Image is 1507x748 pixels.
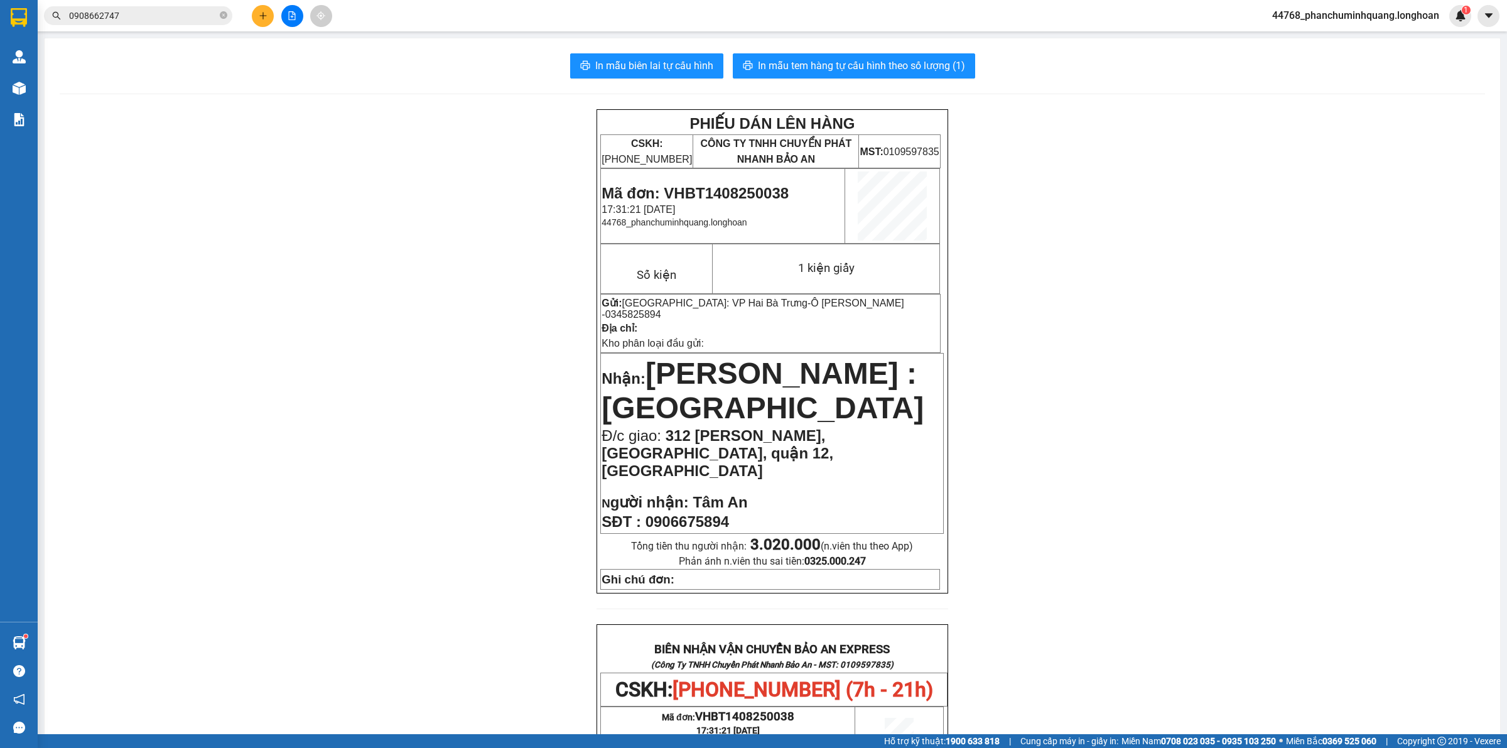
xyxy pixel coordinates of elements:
span: Mã đơn: VHBT1408250038 [602,185,789,202]
span: ⚪️ [1279,739,1283,744]
button: printerIn mẫu tem hàng tự cấu hình theo số lượng (1) [733,53,975,79]
button: aim [310,5,332,27]
button: file-add [281,5,303,27]
strong: 3.020.000 [750,536,821,553]
span: Nhận: [602,370,645,387]
span: CÔNG TY TNHH CHUYỂN PHÁT NHANH BẢO AN [700,138,851,165]
span: | [1386,734,1388,748]
span: file-add [288,11,296,20]
span: CSKH: [615,678,933,702]
img: logo-vxr [11,8,27,27]
span: In mẫu tem hàng tự cấu hình theo số lượng (1) [758,58,965,73]
span: 44768_phanchuminhquang.longhoan [602,217,747,227]
button: printerIn mẫu biên lai tự cấu hình [570,53,723,79]
span: close-circle [220,11,227,19]
span: | [1009,734,1011,748]
span: In mẫu biên lai tự cấu hình [595,58,713,73]
span: question-circle [13,665,25,677]
img: icon-new-feature [1455,10,1466,21]
strong: 0708 023 035 - 0935 103 250 [1161,736,1276,746]
span: [PHONE_NUMBER] (7h - 21h) [672,678,933,702]
sup: 1 [1462,6,1471,14]
strong: 0369 525 060 [1322,736,1376,746]
img: warehouse-icon [13,636,26,649]
span: copyright [1437,737,1446,745]
span: notification [13,693,25,705]
span: Tổng tiền thu người nhận: [631,540,913,552]
span: search [52,11,61,20]
strong: (Công Ty TNHH Chuyển Phát Nhanh Bảo An - MST: 0109597835) [651,660,894,669]
span: Cung cấp máy in - giấy in: [1020,734,1118,748]
span: [PERSON_NAME] : [GEOGRAPHIC_DATA] [602,357,924,425]
span: 0345825894 [605,309,661,320]
span: Tâm An [693,494,747,511]
button: plus [252,5,274,27]
sup: 1 [24,634,28,638]
strong: Gửi: [602,298,622,308]
span: Hỗ trợ kỹ thuật: [884,734,1000,748]
strong: 1900 633 818 [946,736,1000,746]
span: VHBT1408250038 [695,710,794,724]
strong: PHIẾU DÁN LÊN HÀNG [689,115,855,132]
span: plus [259,11,267,20]
strong: Địa chỉ: [602,323,637,333]
span: printer [580,60,590,72]
button: caret-down [1477,5,1499,27]
span: Miền Nam [1121,734,1276,748]
strong: SĐT : [602,513,641,530]
span: caret-down [1483,10,1494,21]
span: close-circle [220,10,227,22]
strong: Ghi chú đơn: [602,573,674,586]
span: 44768_phanchuminhquang.longhoan [1262,8,1449,23]
span: Đ/c giao: [602,427,665,444]
span: 312 [PERSON_NAME], [GEOGRAPHIC_DATA], quận 12, [GEOGRAPHIC_DATA] [602,427,833,479]
span: [GEOGRAPHIC_DATA]: VP Hai Bà Trưng [622,298,808,308]
span: 0906675894 [645,513,729,530]
img: warehouse-icon [13,82,26,95]
img: warehouse-icon [13,50,26,63]
span: 1 kiện giấy [798,261,855,275]
span: Số kiện [637,268,676,282]
span: aim [316,11,325,20]
strong: N [602,497,688,510]
span: printer [743,60,753,72]
span: Miền Bắc [1286,734,1376,748]
span: Mã đơn: [662,712,794,722]
strong: MST: [860,146,883,157]
span: [PHONE_NUMBER] [602,138,692,165]
span: 17:31:21 [DATE] [602,204,675,215]
span: (n.viên thu theo App) [750,540,913,552]
strong: CSKH: [631,138,663,149]
span: - [602,298,904,320]
span: 1 [1464,6,1468,14]
strong: 0325.000.247 [804,555,866,567]
span: Phản ánh n.viên thu sai tiền: [679,555,866,567]
span: message [13,722,25,734]
span: Ô [PERSON_NAME] - [602,298,904,320]
span: Kho phân loại đầu gửi: [602,338,704,349]
img: solution-icon [13,113,26,126]
span: gười nhận: [610,494,689,511]
span: 0109597835 [860,146,939,157]
input: Tìm tên, số ĐT hoặc mã đơn [69,9,217,23]
strong: BIÊN NHẬN VẬN CHUYỂN BẢO AN EXPRESS [654,642,890,656]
